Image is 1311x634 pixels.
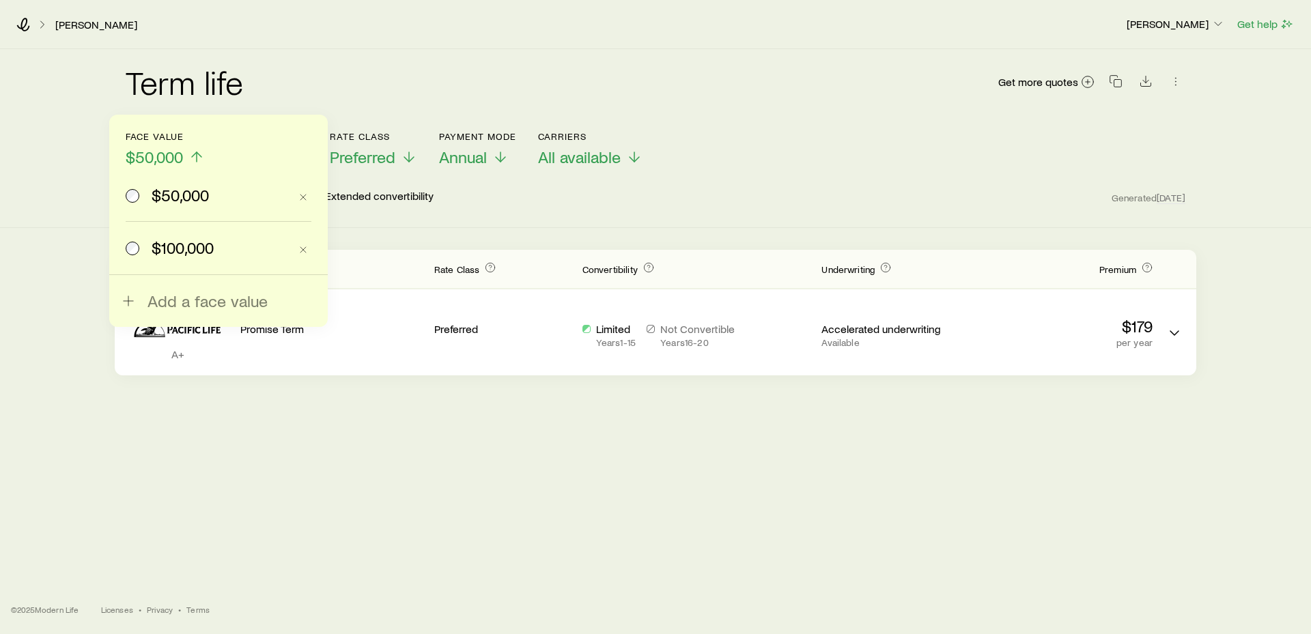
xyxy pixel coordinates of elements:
[998,76,1078,87] span: Get more quotes
[439,131,516,142] p: Payment Mode
[660,337,735,348] p: Years 16 - 20
[434,263,480,275] span: Rate Class
[1126,16,1226,33] button: [PERSON_NAME]
[126,147,183,167] span: $50,000
[1099,263,1136,275] span: Premium
[970,317,1153,336] p: $179
[1127,17,1225,31] p: [PERSON_NAME]
[821,337,959,348] p: Available
[439,131,516,167] button: Payment ModeAnnual
[660,322,735,336] p: Not Convertible
[538,131,643,167] button: CarriersAll available
[186,604,210,615] a: Terms
[1112,192,1185,204] span: Generated
[115,250,1196,375] div: Term quotes
[330,131,417,142] p: Rate Class
[330,131,417,167] button: Rate ClassPreferred
[126,131,205,142] p: Face value
[139,604,141,615] span: •
[126,347,229,361] p: A+
[147,604,173,615] a: Privacy
[330,147,395,167] span: Preferred
[240,322,423,336] p: Promise Term
[101,604,133,615] a: Licenses
[126,66,243,98] h2: Term life
[596,337,636,348] p: Years 1 - 15
[538,147,621,167] span: All available
[821,263,875,275] span: Underwriting
[439,147,487,167] span: Annual
[1136,77,1155,90] a: Download CSV
[538,131,643,142] p: Carriers
[821,322,959,336] p: Accelerated underwriting
[11,604,79,615] p: © 2025 Modern Life
[1157,192,1185,204] span: [DATE]
[434,322,572,336] p: Preferred
[55,18,138,31] a: [PERSON_NAME]
[596,322,636,336] p: Limited
[1237,16,1295,32] button: Get help
[178,604,181,615] span: •
[126,131,205,167] button: Face value$50,000
[970,337,1153,348] p: per year
[325,189,434,205] p: Extended convertibility
[998,74,1095,90] a: Get more quotes
[582,263,638,275] span: Convertibility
